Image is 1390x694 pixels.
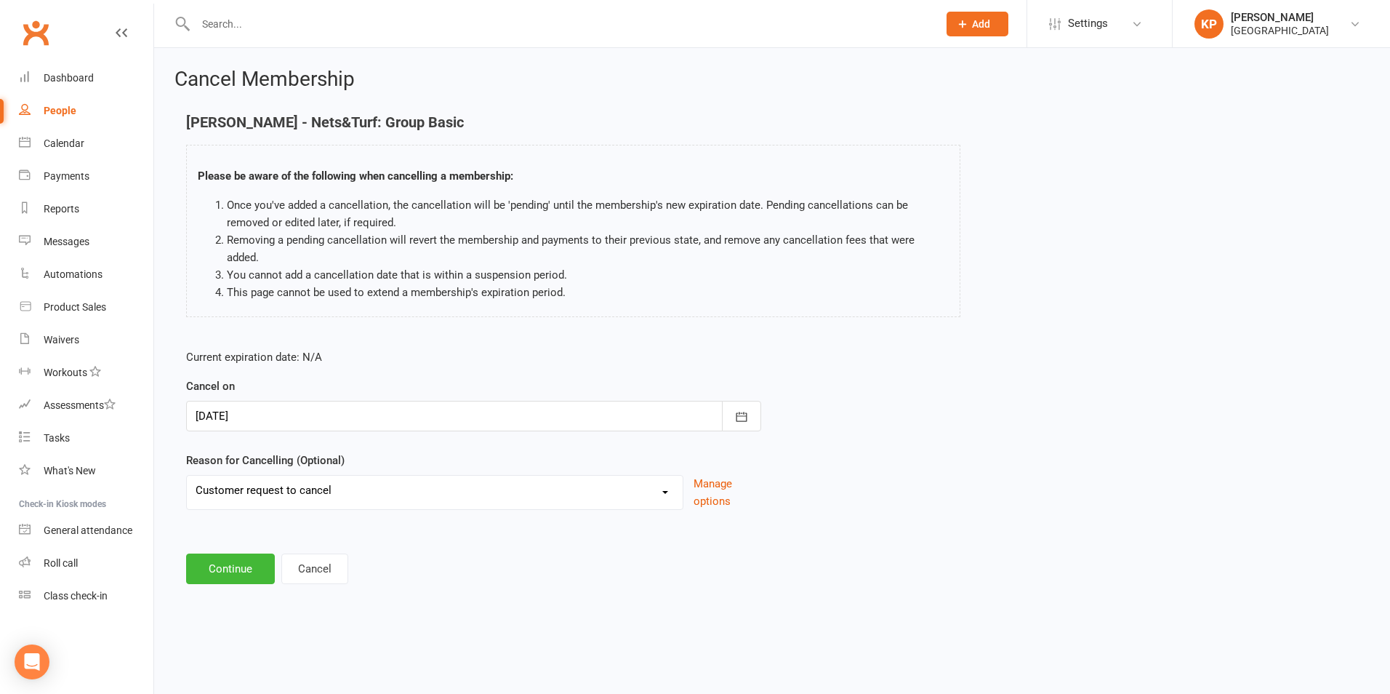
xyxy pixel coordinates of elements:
button: Continue [186,554,275,584]
a: General attendance kiosk mode [19,514,153,547]
div: Reports [44,203,79,215]
li: This page cannot be used to extend a membership's expiration period. [227,284,949,301]
a: People [19,95,153,127]
div: General attendance [44,525,132,536]
li: You cannot add a cancellation date that is within a suspension period. [227,266,949,284]
h2: Cancel Membership [174,68,1370,91]
div: [PERSON_NAME] [1231,11,1329,24]
a: Calendar [19,127,153,160]
a: Tasks [19,422,153,455]
span: Add [972,18,990,30]
div: [GEOGRAPHIC_DATA] [1231,24,1329,37]
div: Workouts [44,367,87,378]
button: Cancel [281,554,348,584]
input: Search... [191,14,928,34]
div: Product Sales [44,301,106,313]
div: Messages [44,236,89,247]
a: Class kiosk mode [19,580,153,613]
div: Waivers [44,334,79,346]
div: Dashboard [44,72,94,84]
span: Settings [1068,7,1108,40]
div: People [44,105,76,116]
div: Payments [44,170,89,182]
a: Assessments [19,389,153,422]
div: Class check-in [44,590,108,602]
h4: [PERSON_NAME] - Nets&Turf: Group Basic [186,114,960,130]
p: Current expiration date: N/A [186,348,761,366]
div: KP [1194,9,1224,39]
li: Removing a pending cancellation will revert the membership and payments to their previous state, ... [227,231,949,266]
div: Assessments [44,399,116,411]
div: Roll call [44,557,78,569]
a: What's New [19,455,153,487]
a: Messages [19,226,153,258]
a: Payments [19,160,153,193]
strong: Please be aware of the following when cancelling a membership: [198,169,513,183]
button: Manage options [694,475,761,510]
div: Tasks [44,432,70,444]
a: Product Sales [19,291,153,324]
a: Waivers [19,324,153,356]
a: Clubworx [17,15,54,51]
a: Automations [19,258,153,291]
div: Automations [44,268,103,280]
a: Roll call [19,547,153,580]
a: Workouts [19,356,153,389]
label: Reason for Cancelling (Optional) [186,452,345,469]
li: Once you've added a cancellation, the cancellation will be 'pending' until the membership's new e... [227,196,949,231]
div: Open Intercom Messenger [15,645,49,679]
a: Dashboard [19,62,153,95]
a: Reports [19,193,153,226]
div: Calendar [44,137,84,149]
div: What's New [44,465,96,476]
label: Cancel on [186,378,235,395]
button: Add [947,12,1008,36]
